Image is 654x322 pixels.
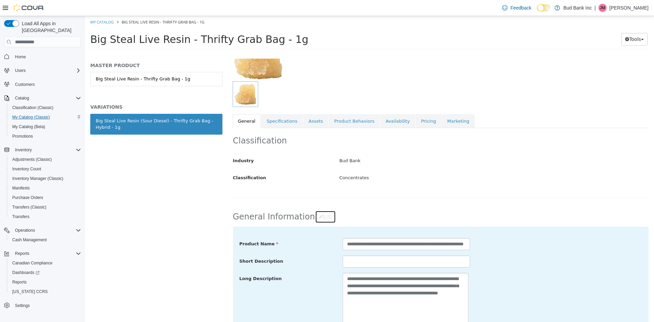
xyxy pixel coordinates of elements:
p: [PERSON_NAME] [609,4,649,12]
span: [US_STATE] CCRS [12,289,48,294]
button: Catalog [1,93,84,103]
button: Inventory [12,146,34,154]
a: My Catalog (Classic) [10,113,53,121]
button: Canadian Compliance [7,258,84,268]
span: Customers [15,82,35,87]
span: Reports [12,279,27,285]
span: Inventory [12,146,81,154]
span: Catalog [15,95,29,101]
span: Adjustments (Classic) [12,157,52,162]
span: Classification [148,159,181,164]
div: Concentrates [249,156,569,168]
button: Promotions [7,132,84,141]
span: Canadian Compliance [10,259,81,267]
button: Classification (Classic) [7,103,84,112]
span: JM [600,4,605,12]
a: Feedback [499,1,534,15]
div: Big Steal Live Resin (Sour Diesel) - Thrifty Grab Bag - Hybrid - 1g [11,102,132,115]
span: Dashboards [10,269,81,277]
span: Inventory Manager (Classic) [12,176,63,181]
button: Inventory Count [7,164,84,174]
span: Big Steal Live Resin - Thrifty Grab Bag - 1g [5,17,223,29]
span: Purchase Orders [12,195,43,200]
span: My Catalog (Beta) [12,124,45,129]
span: Users [12,66,81,75]
span: Operations [12,226,81,234]
button: Settings [1,301,84,310]
p: | [594,4,596,12]
span: Inventory [15,147,32,153]
span: My Catalog (Beta) [10,123,81,131]
a: Manifests [10,184,32,192]
span: Cash Management [12,237,47,243]
a: [US_STATE] CCRS [10,288,50,296]
button: Users [12,66,28,75]
span: Inventory Manager (Classic) [10,174,81,183]
span: Manifests [12,185,30,191]
button: My Catalog (Classic) [7,112,84,122]
span: Promotions [12,134,33,139]
span: Home [12,52,81,61]
a: Inventory Manager (Classic) [10,174,66,183]
span: Promotions [10,132,81,140]
button: Catalog [12,94,32,102]
button: Reports [1,249,84,258]
button: [US_STATE] CCRS [7,287,84,296]
button: Transfers [7,212,84,221]
span: Catalog [12,94,81,102]
a: Home [12,53,29,61]
a: Availability [295,98,330,112]
button: Adjustments (Classic) [7,155,84,164]
h5: MASTER PRODUCT [5,46,137,52]
a: General [147,98,176,112]
a: My Catalog (Beta) [10,123,48,131]
button: Customers [1,79,84,89]
span: Adjustments (Classic) [10,155,81,164]
a: Specifications [176,98,218,112]
span: Customers [12,80,81,89]
div: Jade Marlatt [598,4,607,12]
span: My Catalog (Classic) [10,113,81,121]
span: Classification (Classic) [12,105,53,110]
button: Reports [7,277,84,287]
a: Pricing [330,98,356,112]
button: Tools [536,17,562,30]
a: Big Steal Live Resin - Thrifty Grab Bag - 1g [5,56,137,70]
div: Bud Bank [249,139,569,151]
span: Load All Apps in [GEOGRAPHIC_DATA] [19,20,81,34]
button: Inventory [1,145,84,155]
span: Long Description [154,260,197,265]
a: Assets [218,98,243,112]
button: Edit [230,195,251,207]
button: Operations [12,226,38,234]
a: Promotions [10,132,36,140]
a: Canadian Compliance [10,259,55,267]
a: Transfers [10,213,32,221]
span: Settings [12,301,81,310]
span: Big Steal Live Resin - Thrifty Grab Bag - 1g [36,3,119,9]
span: Settings [15,303,30,308]
span: Washington CCRS [10,288,81,296]
span: Reports [10,278,81,286]
span: Home [15,54,26,60]
span: Dashboards [12,270,40,275]
span: Cash Management [10,236,81,244]
span: Canadian Compliance [12,260,52,266]
span: Manifests [10,184,81,192]
button: Users [1,66,84,75]
a: Dashboards [10,269,42,277]
button: Purchase Orders [7,193,84,202]
span: Feedback [510,4,531,11]
span: Inventory Count [12,166,41,172]
a: Customers [12,80,37,89]
button: Cash Management [7,235,84,245]
span: Product Name [154,225,193,230]
button: Transfers (Classic) [7,202,84,212]
h2: Classification [148,120,564,130]
button: Operations [1,226,84,235]
a: Marketing [357,98,390,112]
span: My Catalog (Classic) [12,114,50,120]
a: Dashboards [7,268,84,277]
p: Bud Bank Inc [563,4,592,12]
span: Reports [15,251,29,256]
